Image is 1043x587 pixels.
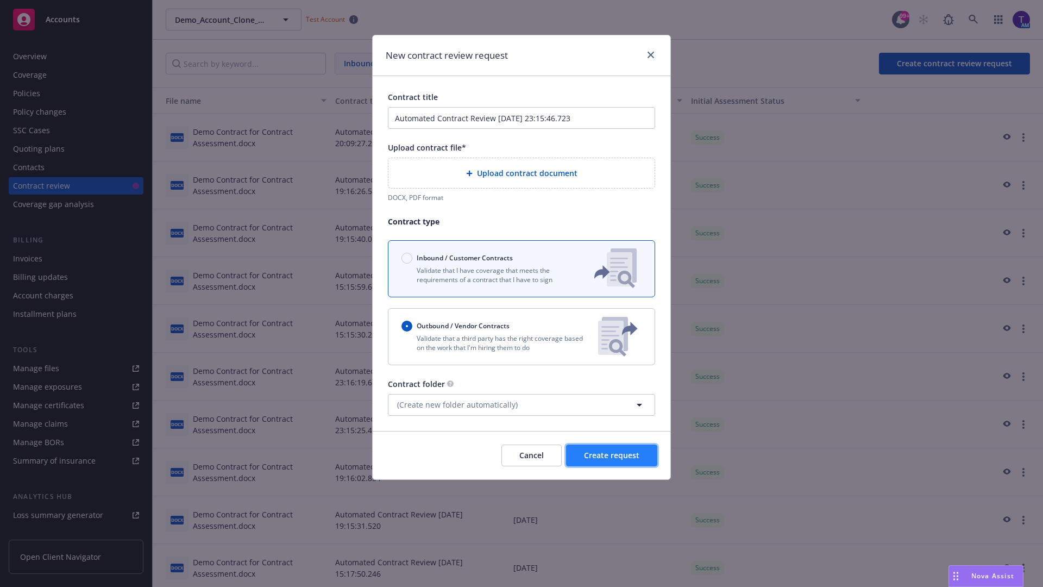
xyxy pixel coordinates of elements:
[401,334,589,352] p: Validate that a third party has the right coverage based on the work that I'm hiring them to do
[397,399,518,410] span: (Create new folder automatically)
[417,253,513,263] span: Inbound / Customer Contracts
[644,48,657,61] a: close
[401,321,412,332] input: Outbound / Vendor Contracts
[417,321,510,330] span: Outbound / Vendor Contracts
[948,565,1023,587] button: Nova Assist
[388,158,655,189] div: Upload contract document
[519,450,544,460] span: Cancel
[949,566,963,586] div: Drag to move
[386,48,508,63] h1: New contract review request
[477,167,577,179] span: Upload contract document
[388,379,445,389] span: Contract folder
[401,266,576,284] p: Validate that I have coverage that meets the requirements of a contract that I have to sign
[584,450,639,460] span: Create request
[566,445,657,466] button: Create request
[388,142,466,153] span: Upload contract file*
[401,253,412,264] input: Inbound / Customer Contracts
[501,445,562,466] button: Cancel
[971,571,1014,580] span: Nova Assist
[388,92,438,102] span: Contract title
[388,394,655,416] button: (Create new folder automatically)
[388,107,655,129] input: Enter a title for this contract
[388,193,655,202] div: DOCX, PDF format
[388,216,655,227] p: Contract type
[388,240,655,297] button: Inbound / Customer ContractsValidate that I have coverage that meets the requirements of a contra...
[388,308,655,365] button: Outbound / Vendor ContractsValidate that a third party has the right coverage based on the work t...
